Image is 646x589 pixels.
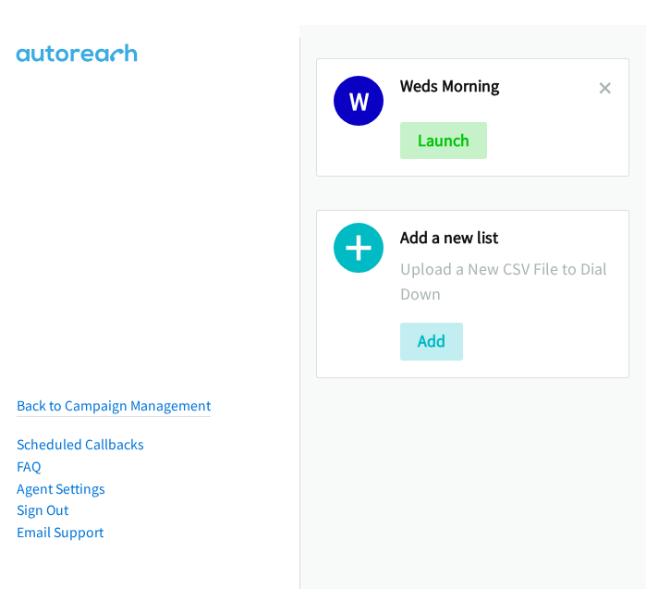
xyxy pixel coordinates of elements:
[334,76,384,126] h1: W
[400,256,612,306] p: Upload a New CSV File to Dial Down
[400,323,463,360] button: Add
[400,76,599,97] h2: Weds Morning
[17,436,144,453] a: Scheduled Callbacks
[17,397,211,414] a: Back to Campaign Management
[17,480,105,497] a: Agent Settings
[400,122,487,159] button: Launch
[17,523,104,541] a: Email Support
[17,458,41,475] a: FAQ
[400,227,612,249] h2: Add a new list
[17,501,68,519] a: Sign Out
